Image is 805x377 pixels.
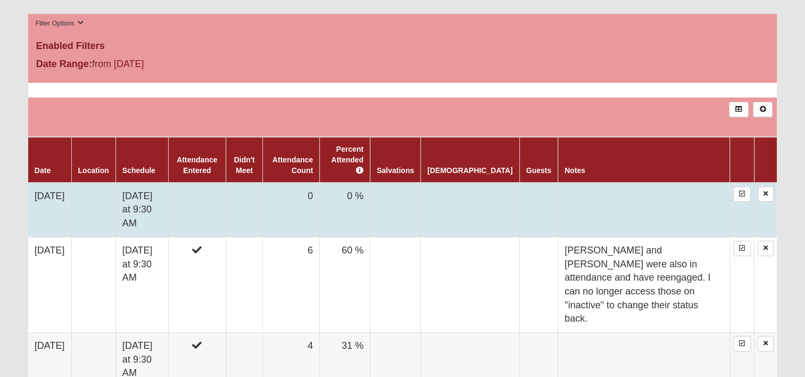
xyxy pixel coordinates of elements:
[78,166,109,175] a: Location
[733,336,751,351] a: Enter Attendance
[370,137,421,183] th: Salvations
[115,183,168,237] td: [DATE] at 9:30 AM
[122,166,155,175] a: Schedule
[421,137,519,183] th: [DEMOGRAPHIC_DATA]
[753,102,773,117] a: Alt+N
[320,183,370,237] td: 0 %
[177,155,217,175] a: Attendance Entered
[519,137,558,183] th: Guests
[263,237,320,332] td: 6
[320,237,370,332] td: 60 %
[331,145,363,175] a: Percent Attended
[558,237,730,332] td: [PERSON_NAME] and [PERSON_NAME] were also in attendance and have reengaged. I can no longer acces...
[28,57,278,74] div: from [DATE]
[35,166,51,175] a: Date
[733,241,751,256] a: Enter Attendance
[263,183,320,237] td: 0
[28,237,71,332] td: [DATE]
[36,57,92,71] label: Date Range:
[28,183,71,237] td: [DATE]
[758,241,774,256] a: Delete
[272,155,313,175] a: Attendance Count
[733,186,751,202] a: Enter Attendance
[32,18,87,29] button: Filter Options
[36,40,769,52] h4: Enabled Filters
[234,155,255,175] a: Didn't Meet
[115,237,168,332] td: [DATE] at 9:30 AM
[758,336,774,351] a: Delete
[729,102,749,117] a: Export to Excel
[758,186,774,202] a: Delete
[565,166,585,175] a: Notes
